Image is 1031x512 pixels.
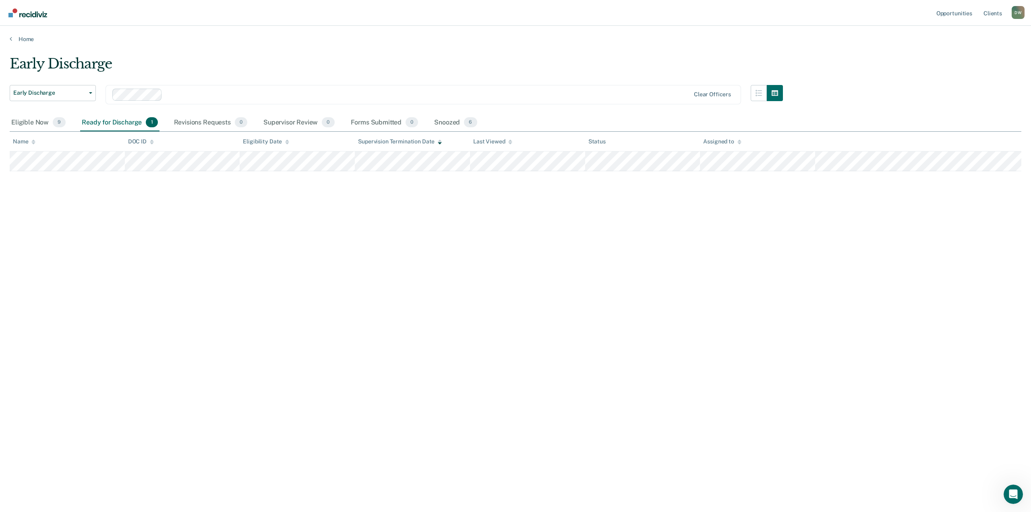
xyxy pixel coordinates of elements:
[464,117,477,128] span: 6
[406,117,418,128] span: 0
[588,138,606,145] div: Status
[358,138,442,145] div: Supervision Termination Date
[1012,6,1025,19] button: Profile dropdown button
[53,117,66,128] span: 9
[262,114,336,132] div: Supervisor Review0
[10,85,96,101] button: Early Discharge
[694,91,731,98] div: Clear officers
[146,117,157,128] span: 1
[128,138,154,145] div: DOC ID
[80,114,159,132] div: Ready for Discharge1
[243,138,289,145] div: Eligibility Date
[1012,6,1025,19] div: D W
[172,114,249,132] div: Revisions Requests0
[349,114,420,132] div: Forms Submitted0
[13,138,35,145] div: Name
[10,56,783,79] div: Early Discharge
[473,138,512,145] div: Last Viewed
[322,117,334,128] span: 0
[1004,485,1023,504] iframe: Intercom live chat
[235,117,247,128] span: 0
[10,114,67,132] div: Eligible Now9
[703,138,741,145] div: Assigned to
[433,114,478,132] div: Snoozed6
[8,8,47,17] img: Recidiviz
[13,89,86,96] span: Early Discharge
[10,35,1021,43] a: Home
